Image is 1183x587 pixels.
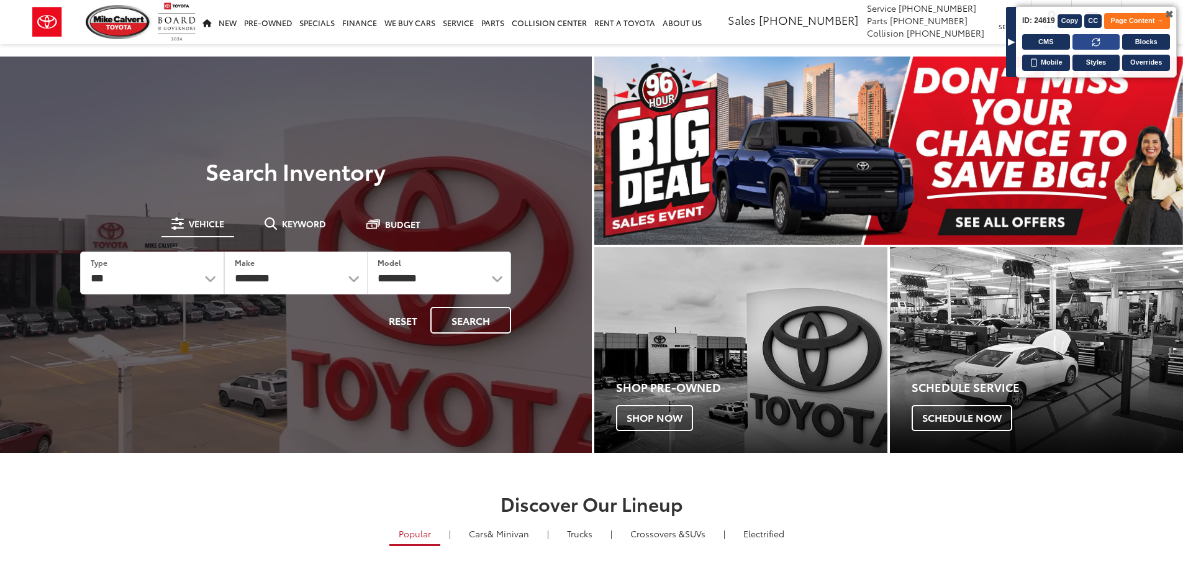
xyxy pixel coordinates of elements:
label: Make [235,257,255,268]
span: Schedule Now [912,405,1012,431]
h2: Discover Our Lineup [154,493,1030,514]
span: Service [997,22,1025,31]
img: Mike Calvert Toyota [86,5,152,39]
label: Model [378,257,401,268]
button: Copy [1058,14,1082,28]
div: Toyota [594,247,887,453]
span: Collision [867,27,904,39]
button: Mobile [1022,55,1070,71]
a: Electrified [734,523,794,544]
div: Toyota [890,247,1183,453]
span: [PHONE_NUMBER] [907,27,984,39]
a: Popular [389,523,440,546]
li: | [446,527,454,540]
span: [PHONE_NUMBER] [899,2,976,14]
span: [PHONE_NUMBER] [759,12,858,28]
span: & Minivan [487,527,529,540]
button: Search [430,307,511,334]
span: Service [867,2,896,14]
span: [PHONE_NUMBER] [890,14,968,27]
li: | [544,527,552,540]
div: ▶ [1006,7,1016,77]
span: Vehicle [189,219,224,228]
button: Reset [378,307,428,334]
span: Shop Now [616,405,693,431]
button: Styles [1072,55,1120,71]
span: ID: 24619 [1022,16,1055,26]
span: Sales [728,12,756,28]
a: Cars [460,523,538,544]
label: Type [91,257,107,268]
span: Parts [867,14,887,27]
button: Blocks [1122,34,1170,50]
h3: Search Inventory [52,158,540,183]
a: SUVs [621,523,715,544]
span: Keyword [282,219,326,228]
h4: Schedule Service [912,381,1183,394]
li: | [607,527,615,540]
button: Overrides [1122,55,1170,71]
span: Crossovers & [630,527,685,540]
span: ✖ [1165,10,1173,20]
h4: Shop Pre-Owned [616,381,887,394]
a: Shop Pre-Owned Shop Now [594,247,887,453]
span: Budget [385,220,420,229]
li: | [720,527,728,540]
button: CC [1084,14,1102,28]
button: CMS [1022,34,1070,50]
a: Trucks [558,523,602,544]
a: Schedule Service Schedule Now [890,247,1183,453]
button: Page Content → [1104,13,1170,29]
